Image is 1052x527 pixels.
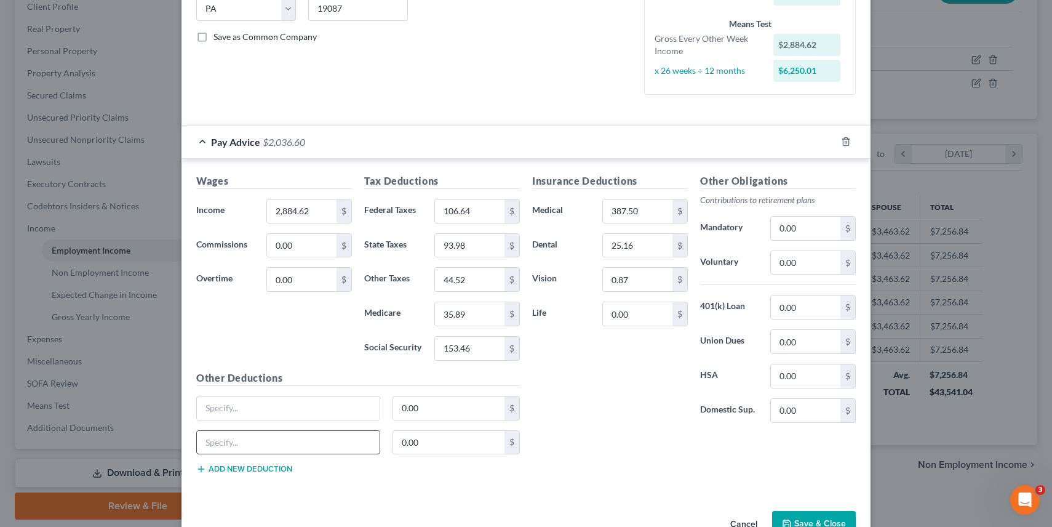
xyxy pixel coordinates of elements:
[435,337,504,360] input: 0.00
[435,234,504,257] input: 0.00
[672,302,687,326] div: $
[694,364,764,388] label: HSA
[196,204,225,215] span: Income
[393,396,505,420] input: 0.00
[771,251,840,275] input: 0.00
[694,251,764,275] label: Voluntary
[337,199,351,223] div: $
[211,136,260,148] span: Pay Advice
[196,371,520,386] h5: Other Deductions
[532,174,688,189] h5: Insurance Deductions
[840,330,855,353] div: $
[196,174,352,189] h5: Wages
[655,18,845,30] div: Means Test
[672,199,687,223] div: $
[694,329,764,354] label: Union Dues
[190,267,260,292] label: Overtime
[364,174,520,189] h5: Tax Deductions
[213,31,317,42] span: Save as Common Company
[648,33,767,57] div: Gross Every Other Week Income
[267,199,337,223] input: 0.00
[504,234,519,257] div: $
[694,398,764,423] label: Domestic Sup.
[267,234,337,257] input: 0.00
[603,234,672,257] input: 0.00
[603,199,672,223] input: 0.00
[771,296,840,319] input: 0.00
[773,34,841,56] div: $2,884.62
[197,431,380,454] input: Specify...
[337,234,351,257] div: $
[603,268,672,291] input: 0.00
[435,302,504,326] input: 0.00
[526,302,596,326] label: Life
[773,60,841,82] div: $6,250.01
[771,330,840,353] input: 0.00
[504,337,519,360] div: $
[672,268,687,291] div: $
[267,268,337,291] input: 0.00
[358,199,428,223] label: Federal Taxes
[840,399,855,422] div: $
[263,136,305,148] span: $2,036.60
[358,267,428,292] label: Other Taxes
[504,396,519,420] div: $
[435,199,504,223] input: 0.00
[504,302,519,326] div: $
[694,216,764,241] label: Mandatory
[700,174,856,189] h5: Other Obligations
[393,431,505,454] input: 0.00
[504,199,519,223] div: $
[771,217,840,240] input: 0.00
[1035,485,1045,495] span: 3
[526,267,596,292] label: Vision
[197,396,380,420] input: Specify...
[358,302,428,326] label: Medicare
[648,65,767,77] div: x 26 weeks ÷ 12 months
[771,399,840,422] input: 0.00
[1010,485,1040,515] iframe: Intercom live chat
[504,431,519,454] div: $
[504,268,519,291] div: $
[840,296,855,319] div: $
[526,233,596,258] label: Dental
[672,234,687,257] div: $
[840,251,855,275] div: $
[694,295,764,320] label: 401(k) Loan
[840,364,855,388] div: $
[771,364,840,388] input: 0.00
[603,302,672,326] input: 0.00
[196,464,292,474] button: Add new deduction
[358,336,428,361] label: Social Security
[840,217,855,240] div: $
[435,268,504,291] input: 0.00
[700,194,856,206] p: Contributions to retirement plans
[337,268,351,291] div: $
[358,233,428,258] label: State Taxes
[526,199,596,223] label: Medical
[190,233,260,258] label: Commissions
